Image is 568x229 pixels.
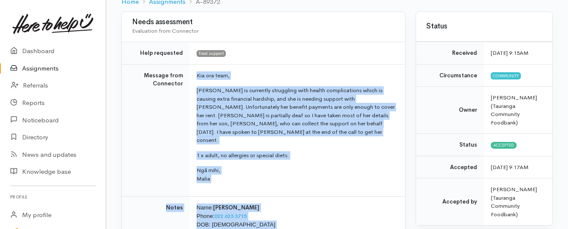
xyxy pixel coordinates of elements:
[416,42,484,65] td: Received
[416,64,484,87] td: Circumstance
[491,142,517,149] span: Accepted
[197,221,275,228] span: DOB: [DEMOGRAPHIC_DATA]
[197,86,395,144] p: [PERSON_NAME] is currently struggling with health complications which is causing extra financial ...
[197,151,395,160] p: 1 x adult, no allergies or special diets.
[213,204,259,211] span: [PERSON_NAME]
[426,23,542,31] h3: Status
[197,50,226,57] span: Food support
[491,94,537,126] span: [PERSON_NAME] (Tauranga Community Foodbank)
[214,212,247,220] a: 022 623 3715
[10,191,96,203] h6: Profile
[416,134,484,156] td: Status
[132,27,199,34] span: Evaluation from Connector
[416,156,484,178] td: Accepted
[197,71,395,80] p: Kia ora team,
[484,178,552,226] td: [PERSON_NAME] (Tauranga Community Foodbank)
[416,87,484,134] td: Owner
[122,42,190,65] td: Help requested
[122,64,190,197] td: Message from Connector
[491,72,521,79] span: Community
[197,213,214,219] span: Phone:
[197,166,395,183] p: Ngā mihi, Malia
[491,49,529,57] time: [DATE] 9:15AM
[132,18,395,26] h3: Needs assessment
[416,178,484,226] td: Accepted by
[491,164,529,171] time: [DATE] 9:17AM
[197,204,213,211] span: Name:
